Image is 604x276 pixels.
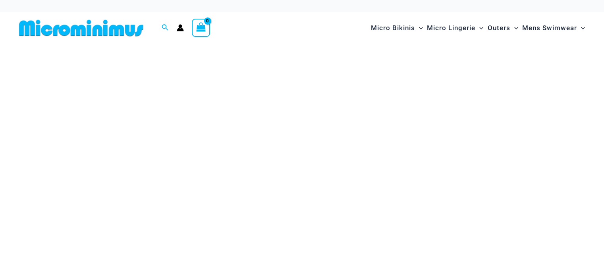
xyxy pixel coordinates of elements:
[427,18,475,38] span: Micro Lingerie
[577,18,585,38] span: Menu Toggle
[425,16,485,40] a: Micro LingerieMenu ToggleMenu Toggle
[520,16,587,40] a: Mens SwimwearMenu ToggleMenu Toggle
[162,23,169,33] a: Search icon link
[475,18,483,38] span: Menu Toggle
[177,24,184,31] a: Account icon link
[371,18,415,38] span: Micro Bikinis
[369,16,425,40] a: Micro BikinisMenu ToggleMenu Toggle
[192,19,210,37] a: View Shopping Cart, empty
[488,18,510,38] span: Outers
[368,15,588,41] nav: Site Navigation
[522,18,577,38] span: Mens Swimwear
[16,19,147,37] img: MM SHOP LOGO FLAT
[510,18,518,38] span: Menu Toggle
[486,16,520,40] a: OutersMenu ToggleMenu Toggle
[415,18,423,38] span: Menu Toggle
